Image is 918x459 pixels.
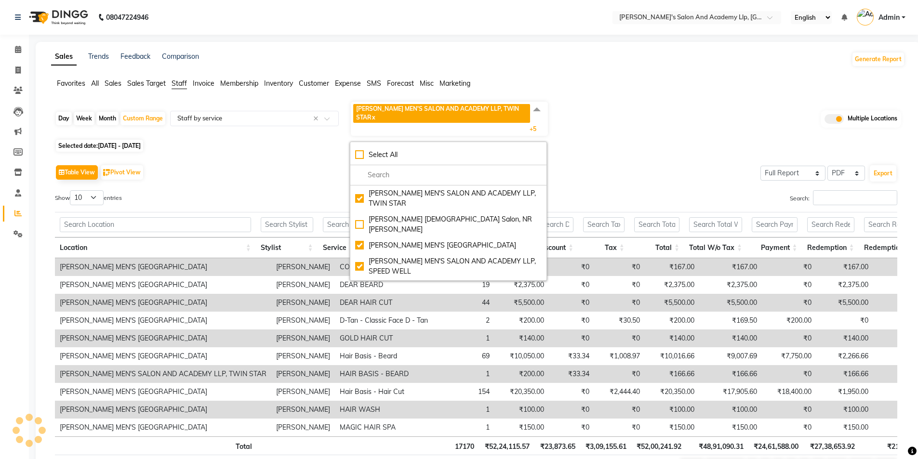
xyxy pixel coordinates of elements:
[645,383,699,401] td: ₹20,350.00
[494,419,549,436] td: ₹150.00
[355,170,542,180] input: multiselect-search
[256,237,318,258] th: Stylist: activate to sort column ascending
[816,401,873,419] td: ₹100.00
[549,258,594,276] td: ₹0
[645,258,699,276] td: ₹167.00
[313,114,321,124] span: Clear all
[689,217,742,232] input: Search Total W/o Tax
[549,419,594,436] td: ₹0
[172,79,187,88] span: Staff
[55,237,256,258] th: Location: activate to sort column ascending
[387,79,414,88] span: Forecast
[580,436,631,455] th: ₹3,09,155.61
[534,436,580,455] th: ₹23,873.65
[60,217,251,232] input: Search Location
[55,419,271,436] td: [PERSON_NAME] MEN'S [GEOGRAPHIC_DATA]
[629,237,684,258] th: Total: activate to sort column ascending
[762,276,816,294] td: ₹0
[335,419,433,436] td: MAGIC HAIR SPA
[762,294,816,312] td: ₹0
[762,329,816,347] td: ₹0
[645,312,699,329] td: ₹200.00
[271,276,335,294] td: [PERSON_NAME]
[634,217,679,232] input: Search Total
[494,294,549,312] td: ₹5,500.00
[55,276,271,294] td: [PERSON_NAME] MEN'S [GEOGRAPHIC_DATA]
[848,114,897,124] span: Multiple Locations
[271,312,335,329] td: [PERSON_NAME]
[816,312,873,329] td: ₹0
[355,256,542,276] div: [PERSON_NAME] MEN'S SALON AND ACADEMY LLP, SPEED WELL
[433,329,494,347] td: 1
[335,365,433,383] td: HAIR BASIS - BEARD
[578,237,629,258] th: Tax: activate to sort column ascending
[264,79,293,88] span: Inventory
[494,329,549,347] td: ₹140.00
[271,347,335,365] td: [PERSON_NAME]
[433,383,494,401] td: 154
[55,329,271,347] td: [PERSON_NAME] MEN'S [GEOGRAPHIC_DATA]
[594,401,645,419] td: ₹0
[594,294,645,312] td: ₹0
[594,329,645,347] td: ₹0
[878,13,900,23] span: Admin
[645,365,699,383] td: ₹166.66
[645,347,699,365] td: ₹10,016.66
[803,436,860,455] th: ₹27,38,653.92
[271,401,335,419] td: [PERSON_NAME]
[549,312,594,329] td: ₹0
[494,365,549,383] td: ₹200.00
[762,365,816,383] td: ₹0
[748,436,804,455] th: ₹24,61,588.00
[699,276,762,294] td: ₹2,375.00
[55,383,271,401] td: [PERSON_NAME] MEN'S [GEOGRAPHIC_DATA]
[762,312,816,329] td: ₹200.00
[686,436,748,455] th: ₹48,91,090.31
[816,347,873,365] td: ₹2,266.66
[699,401,762,419] td: ₹100.00
[532,237,578,258] th: Discount: activate to sort column ascending
[762,401,816,419] td: ₹0
[549,294,594,312] td: ₹0
[271,329,335,347] td: [PERSON_NAME]
[494,401,549,419] td: ₹100.00
[549,329,594,347] td: ₹0
[762,419,816,436] td: ₹0
[537,217,573,232] input: Search Discount
[220,79,258,88] span: Membership
[70,190,104,205] select: Showentries
[335,401,433,419] td: HAIR WASH
[335,347,433,365] td: Hair Basis - Beard
[433,419,494,436] td: 1
[433,276,494,294] td: 19
[699,294,762,312] td: ₹5,500.00
[318,237,416,258] th: Service: activate to sort column ascending
[271,294,335,312] td: [PERSON_NAME]
[852,52,904,66] button: Generate Report
[55,294,271,312] td: [PERSON_NAME] MEN'S [GEOGRAPHIC_DATA]
[193,79,214,88] span: Invoice
[762,258,816,276] td: ₹0
[103,169,110,176] img: pivot.png
[594,419,645,436] td: ₹0
[762,347,816,365] td: ₹7,750.00
[549,347,594,365] td: ₹33.34
[645,329,699,347] td: ₹140.00
[355,214,542,235] div: [PERSON_NAME] [DEMOGRAPHIC_DATA] Salon, NR [PERSON_NAME]
[530,125,544,132] span: +5
[433,347,494,365] td: 69
[355,150,542,160] div: Select All
[752,217,797,232] input: Search Payment
[56,165,98,180] button: Table View
[335,383,433,401] td: Hair Basis - Hair Cut
[684,237,747,258] th: Total W/o Tax: activate to sort column ascending
[645,276,699,294] td: ₹2,375.00
[51,48,77,66] a: Sales
[549,276,594,294] td: ₹0
[25,4,91,31] img: logo
[594,347,645,365] td: ₹1,008.97
[55,401,271,419] td: [PERSON_NAME] MEN'S [GEOGRAPHIC_DATA]
[433,401,494,419] td: 1
[271,419,335,436] td: [PERSON_NAME]
[355,240,542,250] div: [PERSON_NAME] MEN'S [GEOGRAPHIC_DATA]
